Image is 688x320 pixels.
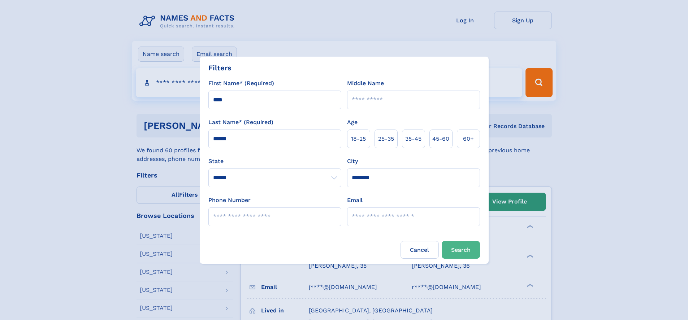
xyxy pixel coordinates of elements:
[208,118,273,127] label: Last Name* (Required)
[351,135,366,143] span: 18‑25
[401,241,439,259] label: Cancel
[463,135,474,143] span: 60+
[208,79,274,88] label: First Name* (Required)
[347,196,363,205] label: Email
[442,241,480,259] button: Search
[208,157,341,166] label: State
[347,118,358,127] label: Age
[208,196,251,205] label: Phone Number
[405,135,421,143] span: 35‑45
[347,79,384,88] label: Middle Name
[208,62,232,73] div: Filters
[347,157,358,166] label: City
[378,135,394,143] span: 25‑35
[432,135,449,143] span: 45‑60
